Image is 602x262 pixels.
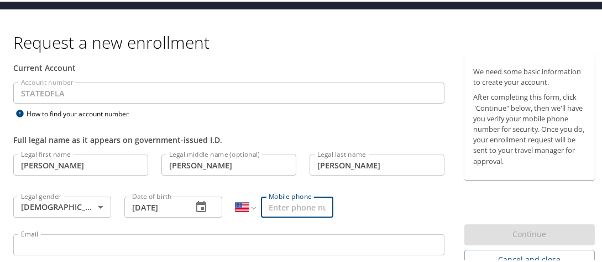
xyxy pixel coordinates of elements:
[13,60,444,72] div: Current Account
[13,105,151,119] div: How to find your account number
[473,65,586,86] p: We need some basic information to create your account.
[13,132,444,144] div: Full legal name as it appears on government-issued I.D.
[13,195,111,216] div: [DEMOGRAPHIC_DATA]
[261,195,333,216] input: Enter phone number
[124,195,184,216] input: MM/DD/YYYY
[473,90,586,165] p: After completing this form, click "Continue" below, then we'll have you verify your mobile phone ...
